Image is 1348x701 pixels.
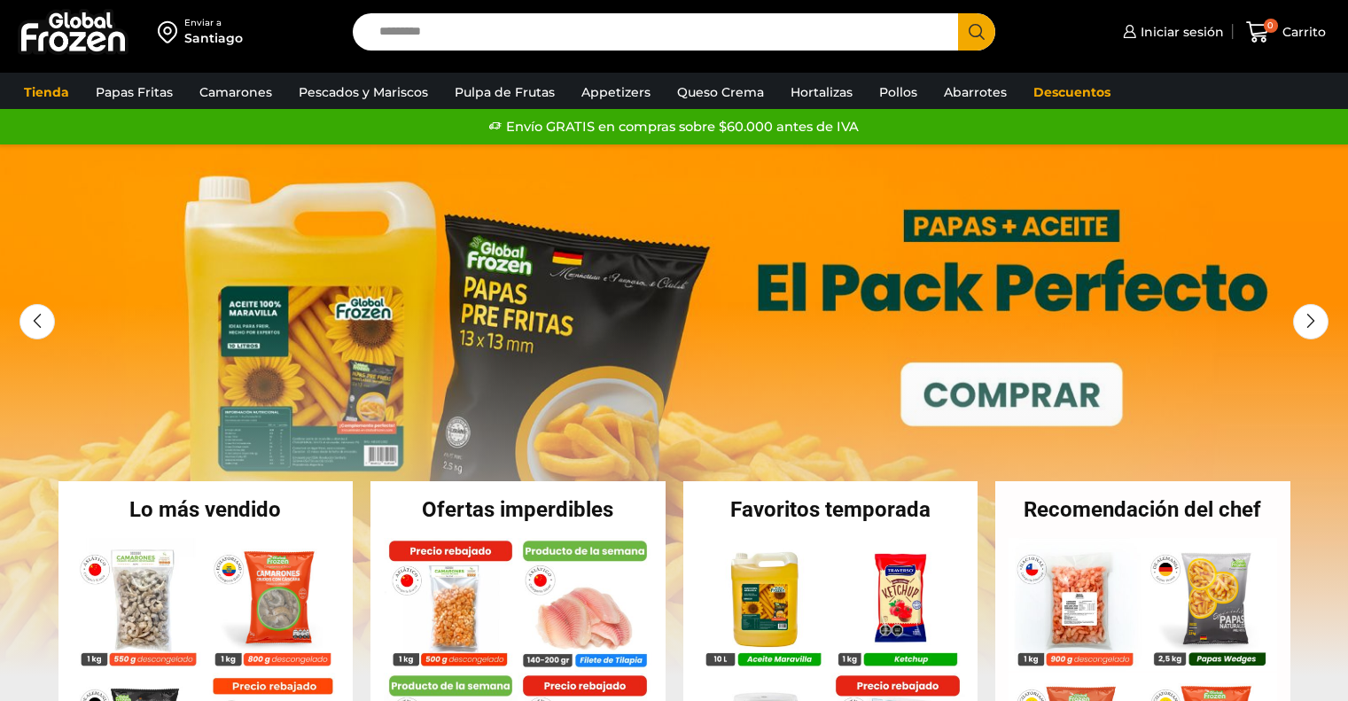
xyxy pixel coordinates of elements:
span: 0 [1264,19,1278,33]
a: Papas Fritas [87,75,182,109]
a: Pollos [870,75,926,109]
a: Pulpa de Frutas [446,75,564,109]
div: Next slide [1293,304,1329,339]
div: Santiago [184,29,243,47]
div: Previous slide [19,304,55,339]
button: Search button [958,13,995,51]
a: Descuentos [1025,75,1119,109]
a: Appetizers [573,75,659,109]
img: address-field-icon.svg [158,17,184,47]
a: Tienda [15,75,78,109]
a: Pescados y Mariscos [290,75,437,109]
a: Hortalizas [782,75,861,109]
h2: Recomendación del chef [995,499,1290,520]
a: Abarrotes [935,75,1016,109]
span: Iniciar sesión [1136,23,1224,41]
a: Camarones [191,75,281,109]
a: Queso Crema [668,75,773,109]
div: Enviar a [184,17,243,29]
h2: Lo más vendido [58,499,354,520]
span: Carrito [1278,23,1326,41]
a: Iniciar sesión [1118,14,1224,50]
a: 0 Carrito [1242,12,1330,53]
h2: Ofertas imperdibles [370,499,666,520]
h2: Favoritos temporada [683,499,978,520]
